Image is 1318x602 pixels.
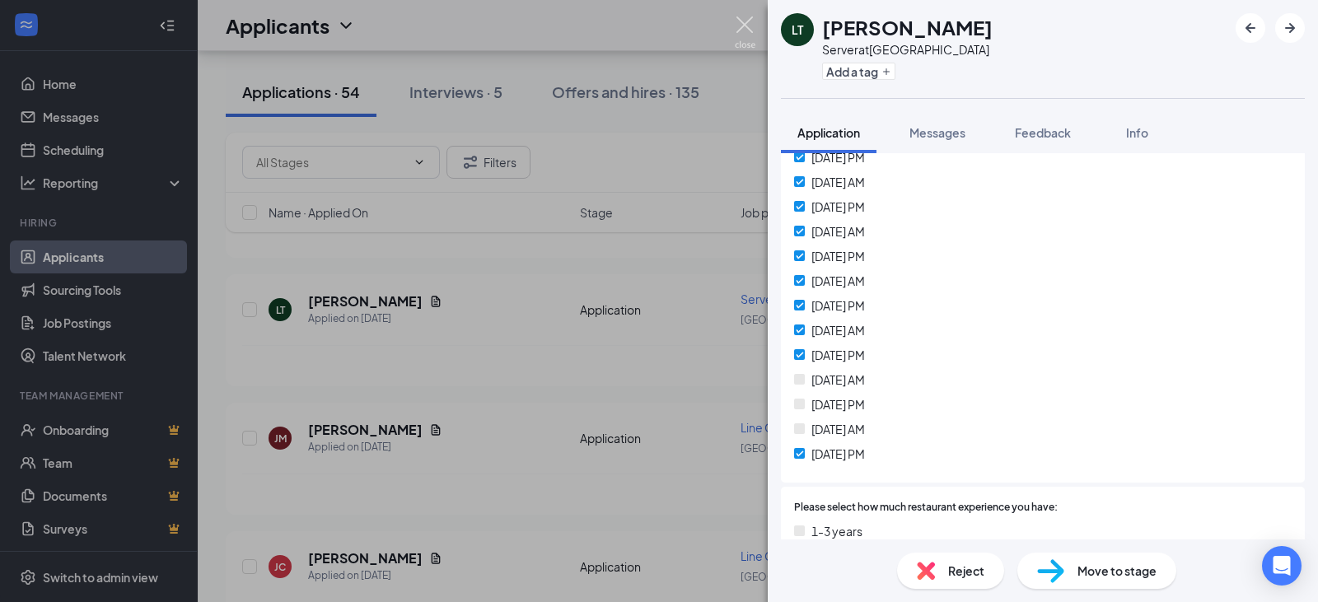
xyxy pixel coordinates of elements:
[1275,13,1305,43] button: ArrowRight
[1262,546,1302,586] div: Open Intercom Messenger
[811,522,862,540] span: 1-3 years
[811,222,865,240] span: [DATE] AM
[1241,18,1260,38] svg: ArrowLeftNew
[811,371,865,389] span: [DATE] AM
[811,395,865,413] span: [DATE] PM
[811,198,865,216] span: [DATE] PM
[811,148,865,166] span: [DATE] PM
[811,247,865,265] span: [DATE] PM
[811,173,865,191] span: [DATE] AM
[948,562,984,580] span: Reject
[1280,18,1300,38] svg: ArrowRight
[811,445,865,463] span: [DATE] PM
[1015,125,1071,140] span: Feedback
[909,125,965,140] span: Messages
[811,346,865,364] span: [DATE] PM
[811,420,865,438] span: [DATE] AM
[1126,125,1148,140] span: Info
[822,63,895,80] button: PlusAdd a tag
[1077,562,1157,580] span: Move to stage
[794,500,1058,516] span: Please select how much restaurant experience you have:
[811,272,865,290] span: [DATE] AM
[822,41,993,58] div: Server at [GEOGRAPHIC_DATA]
[822,13,993,41] h1: [PERSON_NAME]
[792,21,803,38] div: LT
[881,67,891,77] svg: Plus
[811,296,865,315] span: [DATE] PM
[811,321,865,339] span: [DATE] AM
[797,125,860,140] span: Application
[1236,13,1265,43] button: ArrowLeftNew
